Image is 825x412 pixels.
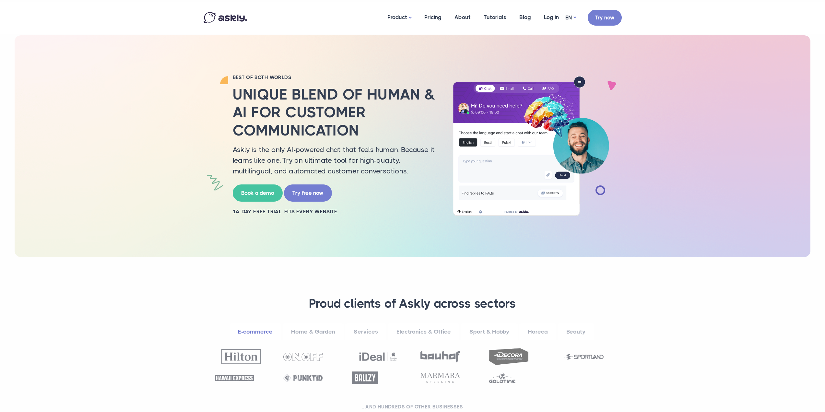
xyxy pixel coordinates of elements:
[388,323,459,341] a: Electronics & Office
[418,2,448,33] a: Pricing
[233,184,283,202] a: Book a demo
[448,2,477,33] a: About
[233,144,437,176] p: Askly is the only AI-powered chat that feels human. Because it learns like one. Try an ultimate t...
[537,2,565,33] a: Log in
[221,349,261,364] img: Hilton
[345,323,386,341] a: Services
[381,2,418,34] a: Product
[565,13,576,22] a: EN
[519,323,556,341] a: Horeca
[212,296,614,312] h3: Proud clients of Askly across sectors
[489,372,515,383] img: Goldtime
[558,323,594,341] a: Beauty
[420,373,460,383] img: Marmara Sterling
[233,74,437,81] h2: BEST OF BOTH WORLDS
[513,2,537,33] a: Blog
[352,371,378,384] img: Ballzy
[284,184,332,202] a: Try free now
[230,323,281,341] a: E-commerce
[215,375,254,381] img: Hawaii Express
[588,10,622,26] a: Try now
[233,86,437,139] h2: Unique blend of human & AI for customer communication
[283,374,323,382] img: Punktid
[477,2,513,33] a: Tutorials
[359,349,398,364] img: Ideal
[283,353,323,361] img: OnOff
[283,323,344,341] a: Home & Garden
[461,323,518,341] a: Sport & Hobby
[204,12,247,23] img: Askly
[420,351,460,362] img: Bauhof
[564,354,604,359] img: Sportland
[212,404,614,410] h2: ...and hundreds of other businesses
[233,208,437,215] h2: 14-day free trial. Fits every website.
[447,76,615,216] img: AI multilingual chat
